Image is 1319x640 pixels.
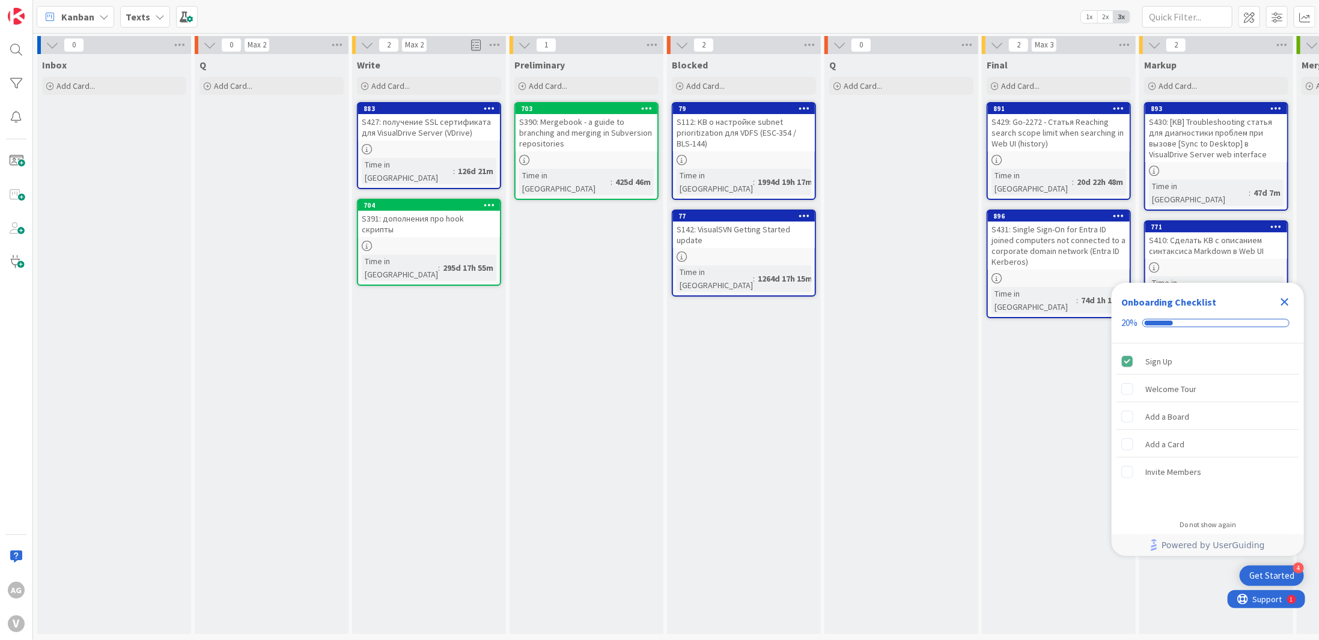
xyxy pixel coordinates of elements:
div: Time in [GEOGRAPHIC_DATA] [1149,180,1249,206]
div: Checklist Container [1112,283,1304,556]
div: 771 [1145,222,1287,232]
span: : [453,165,455,178]
div: 883 [364,104,500,113]
div: Welcome Tour [1145,382,1196,396]
input: Quick Filter... [1142,6,1232,28]
div: 704S391: дополнения про hook скрипты [358,200,500,237]
div: Footer [1112,534,1304,556]
span: 1x [1081,11,1097,23]
div: 20% [1121,318,1138,328]
span: Kanban [61,10,94,24]
div: S430: [KB] Troubleshooting статья для диагностики проблем при вызове [Sync to Desktop] в VisualDr... [1145,114,1287,162]
span: 0 [64,38,84,52]
span: 1 [536,38,556,52]
div: 883 [358,103,500,114]
span: Markup [1144,59,1177,71]
span: Add Card... [214,80,252,91]
div: S427: получение SSL сертификата для VisualDrive Server (VDrive) [358,114,500,140]
div: S429: Go-2272 - Статья Reaching search scope limit when searching in Web UI (history) [988,114,1130,151]
div: AG [8,582,25,599]
span: : [1076,294,1078,307]
div: Time in [GEOGRAPHIC_DATA] [519,169,611,195]
div: 703 [521,104,657,113]
span: 2 [1008,38,1029,52]
div: Sign Up is complete. [1116,348,1299,375]
div: Max 2 [248,42,266,48]
div: Time in [GEOGRAPHIC_DATA] [362,255,438,281]
div: Onboarding Checklist [1121,295,1216,309]
div: V [8,615,25,632]
div: 896 [988,211,1130,222]
span: : [611,175,612,189]
a: 893S430: [KB] Troubleshooting статья для диагностики проблем при вызове [Sync to Desktop] в Visua... [1144,102,1288,211]
div: 893 [1145,103,1287,114]
span: Inbox [42,59,67,71]
div: 295d 17h 55m [440,261,496,274]
div: 77 [673,211,815,222]
div: 79 [673,103,815,114]
div: Add a Board is incomplete. [1116,403,1299,430]
a: 883S427: получение SSL сертификата для VisualDrive Server (VDrive)Time in [GEOGRAPHIC_DATA]:126d 21m [357,102,501,189]
span: 2 [693,38,714,52]
div: 771S410: Сделать KB с описанием синтаксиса Markdown в Web UI [1145,222,1287,259]
div: Add a Board [1145,409,1189,424]
div: Time in [GEOGRAPHIC_DATA] [992,169,1072,195]
div: Invite Members [1145,465,1201,479]
div: 893S430: [KB] Troubleshooting статья для диагностики проблем при вызове [Sync to Desktop] в Visua... [1145,103,1287,162]
div: 1264d 17h 15m [755,272,815,285]
div: 891S429: Go-2272 - Статья Reaching search scope limit when searching in Web UI (history) [988,103,1130,151]
div: S391: дополнения про hook скрипты [358,211,500,237]
span: Powered by UserGuiding [1162,538,1265,552]
span: Add Card... [1001,80,1040,91]
div: Add a Card [1145,437,1184,451]
div: Time in [GEOGRAPHIC_DATA] [677,169,753,195]
div: 704 [358,200,500,211]
div: 896 [993,212,1130,220]
span: Q [200,59,206,71]
span: 2x [1097,11,1113,23]
div: 47d 7m [1250,186,1284,199]
div: Sign Up [1145,354,1172,369]
span: 2 [379,38,399,52]
span: Support [25,2,55,16]
div: 703 [516,103,657,114]
div: Invite Members is incomplete. [1116,459,1299,485]
a: 771S410: Сделать KB с описанием синтаксиса Markdown в Web UITime in [GEOGRAPHIC_DATA]:7d 19h 1m [1144,220,1288,307]
div: S112: KB о настройке subnet prioritization для VDFS (ESC-354 / BLS-144) [673,114,815,151]
div: Checklist items [1112,343,1304,512]
span: Add Card... [529,80,567,91]
div: Open Get Started checklist, remaining modules: 4 [1240,566,1304,586]
span: 3x [1113,11,1130,23]
span: Add Card... [56,80,95,91]
div: Max 3 [1035,42,1053,48]
span: Preliminary [514,59,565,71]
div: 771 [1151,223,1287,231]
div: Checklist progress: 20% [1121,318,1294,328]
div: 883S427: получение SSL сертификата для VisualDrive Server (VDrive) [358,103,500,140]
b: Texts [126,11,150,23]
div: 704 [364,201,500,210]
div: 891 [993,104,1130,113]
div: 1 [62,5,65,14]
div: 77S142: VisualSVN Getting Started update [673,211,815,248]
span: 0 [851,38,871,52]
span: Blocked [672,59,708,71]
div: 77 [678,212,815,220]
a: 896S431: Single Sign-On for Entra ID joined computers not connected to a corporate domain network... [987,210,1131,318]
div: Time in [GEOGRAPHIC_DATA] [992,287,1076,313]
div: S410: Сделать KB с описанием синтаксиса Markdown в Web UI [1145,232,1287,259]
div: 425d 46m [612,175,654,189]
a: 77S142: VisualSVN Getting Started updateTime in [GEOGRAPHIC_DATA]:1264d 17h 15m [672,210,816,297]
span: Add Card... [371,80,410,91]
span: : [438,261,440,274]
div: 896S431: Single Sign-On for Entra ID joined computers not connected to a corporate domain network... [988,211,1130,270]
div: 893 [1151,104,1287,113]
div: 126d 21m [455,165,496,178]
a: 79S112: KB о настройке subnet prioritization для VDFS (ESC-354 / BLS-144)Time in [GEOGRAPHIC_DATA... [672,102,816,200]
div: 1994d 19h 17m [755,175,815,189]
span: : [1249,186,1250,199]
span: 2 [1166,38,1186,52]
span: Write [357,59,380,71]
div: Time in [GEOGRAPHIC_DATA] [362,158,453,184]
div: S431: Single Sign-On for Entra ID joined computers not connected to a corporate domain network (E... [988,222,1130,270]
